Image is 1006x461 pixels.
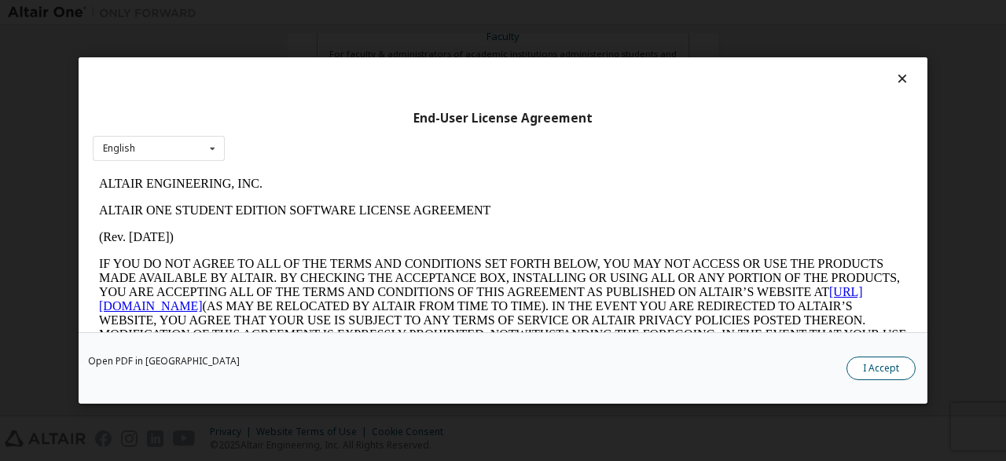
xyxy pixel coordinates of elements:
[6,115,770,142] a: [URL][DOMAIN_NAME]
[846,357,916,380] button: I Accept
[6,86,814,199] p: IF YOU DO NOT AGREE TO ALL OF THE TERMS AND CONDITIONS SET FORTH BELOW, YOU MAY NOT ACCESS OR USE...
[88,357,240,366] a: Open PDF in [GEOGRAPHIC_DATA]
[6,33,814,47] p: ALTAIR ONE STUDENT EDITION SOFTWARE LICENSE AGREEMENT
[6,6,814,20] p: ALTAIR ENGINEERING, INC.
[93,111,913,126] div: End-User License Agreement
[6,60,814,74] p: (Rev. [DATE])
[103,144,135,153] div: English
